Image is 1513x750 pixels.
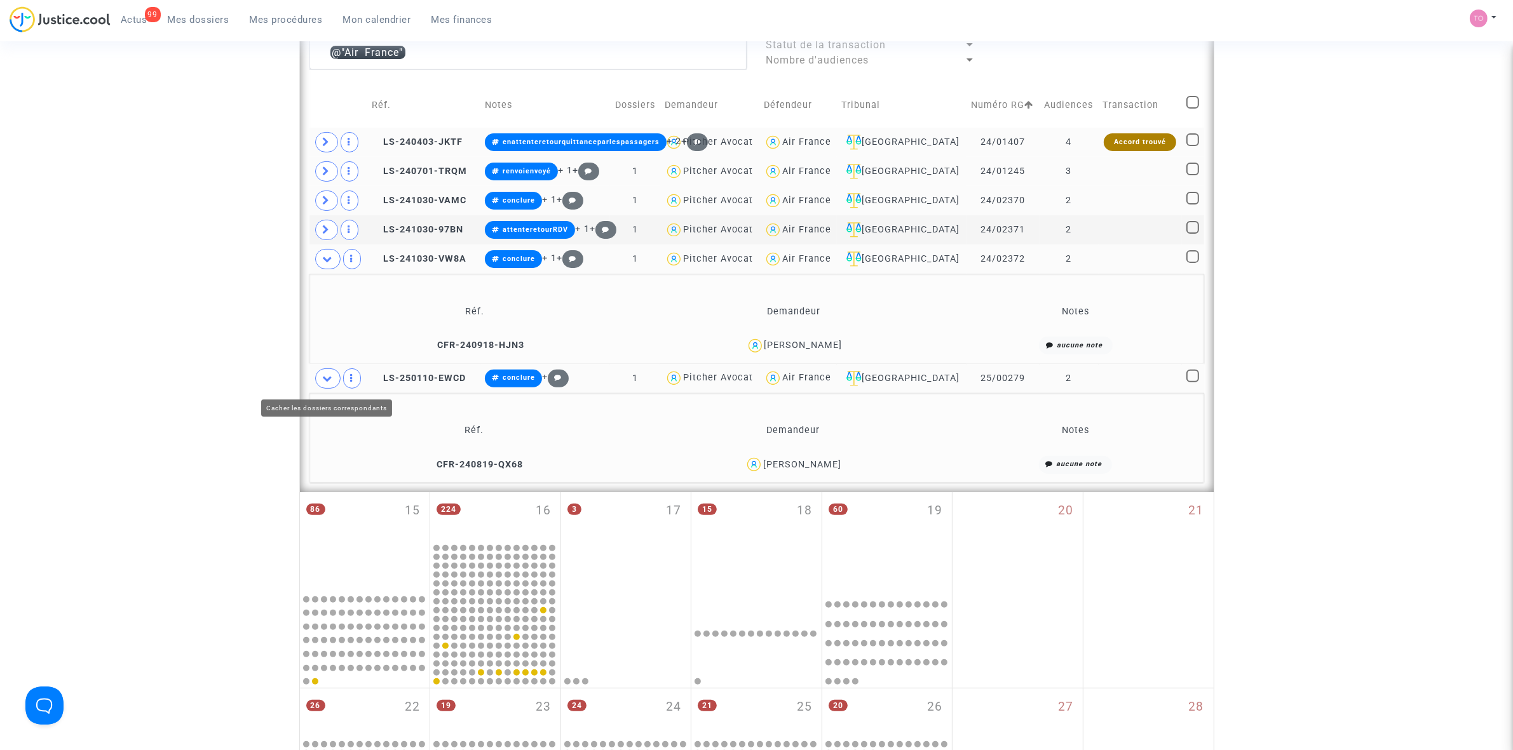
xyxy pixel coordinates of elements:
span: + 2 [667,136,681,147]
span: 15 [405,502,420,520]
span: + 1 [542,253,557,264]
span: + [557,194,584,205]
td: 24/02370 [967,186,1039,215]
span: enattenteretourquittanceparlespassagers [503,138,660,146]
img: icon-user.svg [764,221,782,239]
img: icon-faciliter-sm.svg [846,135,862,150]
span: 25 [797,698,812,716]
span: 26 [306,700,325,711]
td: Demandeur [635,410,952,452]
span: 20 [829,700,848,711]
div: Pitcher Avocat [683,195,753,206]
td: 1 [610,244,660,274]
td: 1 [610,128,660,157]
td: Audiences [1040,83,1099,128]
td: Notes [952,291,1199,332]
span: 17 [666,502,681,520]
span: LS-250110-EWCD [372,373,466,384]
div: Air France [782,137,831,147]
div: [GEOGRAPHIC_DATA] [841,164,962,179]
div: mardi septembre 23, 19 events, click to expand [430,688,560,738]
div: [PERSON_NAME] [764,340,843,351]
img: icon-user.svg [764,192,782,210]
td: 1 [610,157,660,186]
a: Mes dossiers [158,10,240,29]
span: 21 [698,700,717,711]
span: 26 [927,698,942,716]
td: Demandeur [636,291,953,332]
span: + 1 [542,194,557,205]
td: 24/01407 [967,128,1039,157]
span: 21 [1189,502,1204,520]
a: Mon calendrier [333,10,421,29]
div: Air France [782,224,831,235]
span: 19 [437,700,456,711]
img: icon-faciliter-sm.svg [846,222,862,238]
span: LS-241030-VAMC [372,195,466,206]
td: Réf. [314,410,635,452]
span: 24 [666,698,681,716]
div: Pitcher Avocat [683,253,753,264]
div: Air France [782,166,831,177]
span: 24 [567,700,587,711]
img: icon-user.svg [665,163,683,181]
span: LS-241030-97BN [372,224,463,235]
td: 2 [1040,244,1099,274]
span: conclure [503,373,535,382]
div: vendredi septembre 26, 20 events, click to expand [822,688,953,738]
span: 18 [797,502,812,520]
span: + 1 [558,165,573,176]
a: 99Actus [111,10,158,29]
div: lundi septembre 15, 86 events, click to expand [300,492,430,588]
a: Mes finances [421,10,503,29]
td: Réf. [314,291,636,332]
span: 19 [927,502,942,520]
span: 60 [829,504,848,515]
td: Tribunal [837,83,967,128]
span: + [681,136,709,147]
a: Mes procédures [240,10,333,29]
span: + 1 [575,224,590,234]
td: 24/02371 [967,215,1039,244]
div: Pitcher Avocat [683,372,753,383]
div: vendredi septembre 19, 60 events, click to expand [822,492,953,588]
td: Réf. [367,83,480,128]
td: 3 [1040,157,1099,186]
div: Pitcher Avocat [683,137,753,147]
div: mercredi septembre 24, 24 events, click to expand [561,688,691,738]
span: conclure [503,196,535,204]
div: [GEOGRAPHIC_DATA] [841,193,962,208]
div: lundi septembre 22, 26 events, click to expand [300,688,430,738]
span: 23 [536,698,551,716]
img: fe1f3729a2b880d5091b466bdc4f5af5 [1470,10,1488,27]
span: + [590,224,617,234]
img: icon-user.svg [764,250,782,269]
span: LS-240403-JKTF [372,137,463,147]
td: 1 [610,186,660,215]
div: Air France [782,253,831,264]
span: 86 [306,504,325,515]
img: icon-user.svg [665,250,683,269]
span: Actus [121,14,147,25]
img: icon-user.svg [745,455,763,474]
span: Mon calendrier [343,14,411,25]
span: Mes procédures [250,14,323,25]
img: jc-logo.svg [10,6,111,32]
span: CFR-240819-QX68 [425,459,523,470]
td: 4 [1040,128,1099,157]
i: aucune note [1057,341,1103,349]
span: 20 [1058,502,1073,520]
div: Air France [782,372,831,383]
span: LS-240701-TRQM [372,166,467,177]
td: Notes [480,83,610,128]
td: Demandeur [660,83,759,128]
div: mardi septembre 16, 224 events, click to expand [430,492,560,542]
span: + [542,372,569,382]
td: 1 [610,215,660,244]
span: LS-241030-VW8A [372,253,466,264]
span: + [557,253,584,264]
span: conclure [503,255,535,263]
span: renvoienvoyé [503,167,551,175]
div: Pitcher Avocat [683,166,753,177]
img: icon-user.svg [665,221,683,239]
